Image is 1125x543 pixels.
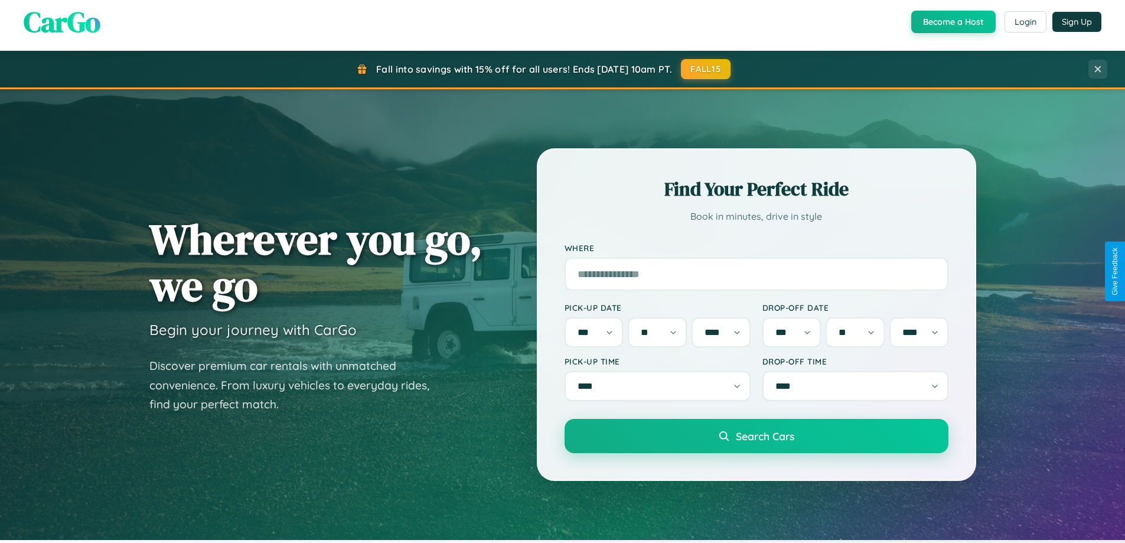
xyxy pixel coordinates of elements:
span: CarGo [24,2,100,41]
label: Where [565,243,948,253]
div: Give Feedback [1111,248,1119,295]
label: Drop-off Time [762,356,948,366]
span: Fall into savings with 15% off for all users! Ends [DATE] 10am PT. [376,63,672,75]
span: Search Cars [736,430,794,443]
p: Discover premium car rentals with unmatched convenience. From luxury vehicles to everyday rides, ... [149,356,445,414]
button: FALL15 [681,59,731,79]
button: Become a Host [911,11,996,33]
label: Pick-up Date [565,303,751,313]
button: Sign Up [1052,12,1101,32]
p: Book in minutes, drive in style [565,208,948,225]
h3: Begin your journey with CarGo [149,321,357,339]
h2: Find Your Perfect Ride [565,176,948,202]
h1: Wherever you go, we go [149,216,482,309]
button: Search Cars [565,419,948,453]
button: Login [1005,11,1046,32]
label: Drop-off Date [762,303,948,313]
label: Pick-up Time [565,356,751,366]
